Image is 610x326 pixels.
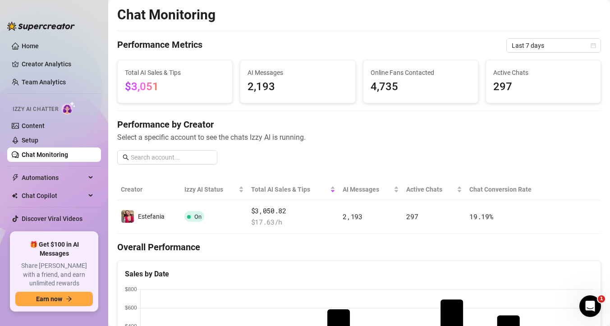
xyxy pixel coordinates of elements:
a: Chat Monitoring [22,151,68,158]
span: Izzy AI Status [184,184,236,194]
h4: Performance Metrics [117,38,202,53]
span: AI Messages [343,184,392,194]
th: Active Chats [403,179,466,200]
span: 2,193 [343,212,362,221]
span: Chat Copilot [22,188,86,203]
div: Sales by Date [125,268,593,280]
span: 19.19 % [469,212,493,221]
h2: Chat Monitoring [117,6,216,23]
span: arrow-right [66,296,72,302]
span: Estefania [138,213,165,220]
span: Total AI Sales & Tips [125,68,225,78]
th: Creator [117,179,181,200]
span: Online Fans Contacted [371,68,471,78]
span: Earn now [36,295,62,303]
span: 2,193 [248,78,348,96]
span: Total AI Sales & Tips [251,184,329,194]
span: On [194,213,202,220]
span: 4,735 [371,78,471,96]
a: Content [22,122,45,129]
h4: Performance by Creator [117,118,601,131]
span: Last 7 days [512,39,596,52]
input: Search account... [131,152,212,162]
img: Chat Copilot [12,193,18,199]
span: $3,051 [125,80,159,93]
th: Total AI Sales & Tips [248,179,339,200]
iframe: Intercom live chat [579,295,601,317]
img: AI Chatter [62,101,76,115]
span: thunderbolt [12,174,19,181]
a: Home [22,42,39,50]
img: logo-BBDzfeDw.svg [7,22,75,31]
span: Share [PERSON_NAME] with a friend, and earn unlimited rewards [15,262,93,288]
a: Team Analytics [22,78,66,86]
a: Setup [22,137,38,144]
span: 🎁 Get $100 in AI Messages [15,240,93,258]
span: Select a specific account to see the chats Izzy AI is running. [117,132,601,143]
span: $ 17.63 /h [251,217,336,228]
h4: Overall Performance [117,241,601,253]
span: 297 [406,212,418,221]
span: Izzy AI Chatter [13,105,58,114]
button: Earn nowarrow-right [15,292,93,306]
span: 1 [598,295,605,303]
span: Automations [22,170,86,185]
th: Izzy AI Status [181,179,247,200]
a: Creator Analytics [22,57,94,71]
img: Estefania [121,210,134,223]
span: search [123,154,129,161]
th: AI Messages [339,179,403,200]
span: AI Messages [248,68,348,78]
span: $3,050.82 [251,206,336,216]
a: Discover Viral Videos [22,215,83,222]
span: calendar [591,43,596,48]
span: Active Chats [406,184,455,194]
th: Chat Conversion Rate [466,179,552,200]
span: 297 [493,78,593,96]
span: Active Chats [493,68,593,78]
